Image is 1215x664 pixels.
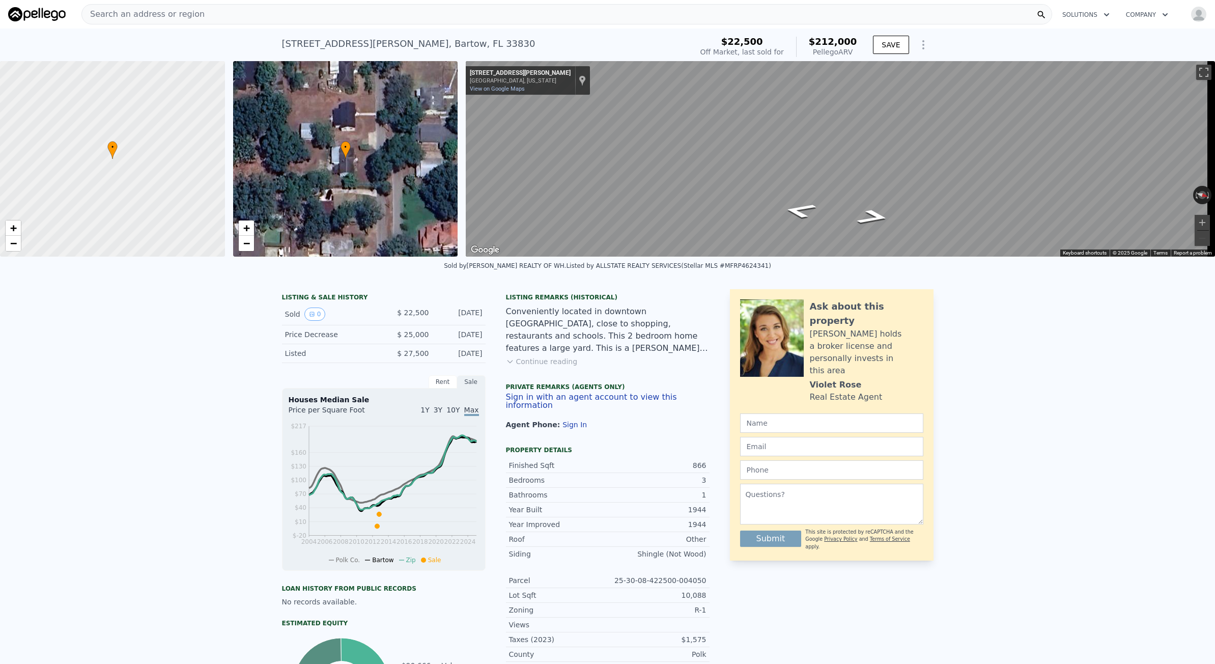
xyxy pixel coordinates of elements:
[608,575,707,586] div: 25-30-08-422500-004050
[810,328,923,377] div: [PERSON_NAME] holds a broker license and personally invests in this area
[437,348,483,358] div: [DATE]
[509,534,608,544] div: Roof
[810,379,862,391] div: Violet Rose
[608,549,707,559] div: Shingle (Not Wood)
[509,605,608,615] div: Zoning
[428,557,441,564] span: Sale
[364,538,380,545] tspan: 2012
[107,141,118,159] div: •
[506,356,578,367] button: Continue reading
[444,538,460,545] tspan: 2022
[466,61,1215,257] div: Street View
[608,590,707,600] div: 10,088
[295,504,306,511] tspan: $40
[107,143,118,152] span: •
[437,329,483,340] div: [DATE]
[1196,65,1211,80] button: Toggle fullscreen view
[562,421,587,429] button: Sign In
[397,309,429,317] span: $ 22,500
[608,490,707,500] div: 1
[608,534,707,544] div: Other
[282,293,486,303] div: LISTING & SALE HISTORY
[333,538,349,545] tspan: 2008
[913,35,934,55] button: Show Options
[437,308,483,321] div: [DATE]
[809,36,857,47] span: $212,000
[1153,250,1168,256] a: Terms (opens in new tab)
[304,308,326,321] button: View historical data
[509,634,608,645] div: Taxes (2023)
[282,619,486,627] div: Estimated Equity
[1191,6,1207,22] img: avatar
[428,538,444,545] tspan: 2020
[608,519,707,530] div: 1944
[509,505,608,515] div: Year Built
[468,243,502,257] a: Open this area in Google Maps (opens a new window)
[380,538,396,545] tspan: 2014
[509,590,608,600] div: Lot Sqft
[608,475,707,485] div: 3
[243,237,249,250] span: −
[579,75,586,86] a: Show location on map
[291,477,306,484] tspan: $100
[1195,231,1210,246] button: Zoom out
[509,620,608,630] div: Views
[740,437,923,456] input: Email
[282,37,535,51] div: [STREET_ADDRESS][PERSON_NAME] , Bartow , FL 33830
[1193,186,1199,204] button: Rotate counterclockwise
[429,375,457,389] div: Rent
[243,222,249,234] span: +
[1195,215,1210,230] button: Zoom in
[291,449,306,456] tspan: $160
[509,549,608,559] div: Siding
[466,61,1215,257] div: Map
[608,605,707,615] div: R-1
[805,529,923,550] div: This site is protected by reCAPTCHA and the Google and apply.
[1174,250,1212,256] a: Report a problem
[509,575,608,586] div: Parcel
[809,47,857,57] div: Pellego ARV
[1206,186,1212,204] button: Rotate clockwise
[506,383,710,393] div: Private Remarks (Agents Only)
[291,423,306,430] tspan: $217
[289,405,384,421] div: Price per Square Foot
[1193,189,1212,201] button: Reset the view
[10,222,17,234] span: +
[740,531,802,547] button: Submit
[336,557,360,564] span: Polk Co.
[506,421,563,429] span: Agent Phone:
[740,460,923,480] input: Phone
[506,306,710,354] div: Conveniently located in downtown [GEOGRAPHIC_DATA], close to shopping, restaurants and schools. T...
[464,406,479,416] span: Max
[341,143,351,152] span: •
[509,490,608,500] div: Bathrooms
[810,299,923,328] div: Ask about this property
[301,538,317,545] tspan: 2004
[6,220,21,236] a: Zoom in
[282,597,486,607] div: No records available.
[506,293,710,301] div: Listing Remarks (Historical)
[721,36,763,47] span: $22,500
[289,395,479,405] div: Houses Median Sale
[470,86,525,92] a: View on Google Maps
[420,406,429,414] span: 1Y
[396,538,412,545] tspan: 2016
[10,237,17,250] span: −
[506,393,710,409] button: Sign in with an agent account to view this information
[506,446,710,454] div: Property details
[700,47,784,57] div: Off Market, last sold for
[740,413,923,433] input: Name
[317,538,332,545] tspan: 2006
[406,557,416,564] span: Zip
[295,490,306,497] tspan: $70
[349,538,364,545] tspan: 2010
[1054,6,1118,24] button: Solutions
[770,199,830,222] path: Go South, S Swearingen Ave
[285,348,376,358] div: Listed
[446,406,460,414] span: 10Y
[873,36,909,54] button: SAVE
[397,349,429,357] span: $ 27,500
[460,538,475,545] tspan: 2024
[608,634,707,645] div: $1,575
[608,649,707,659] div: Polk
